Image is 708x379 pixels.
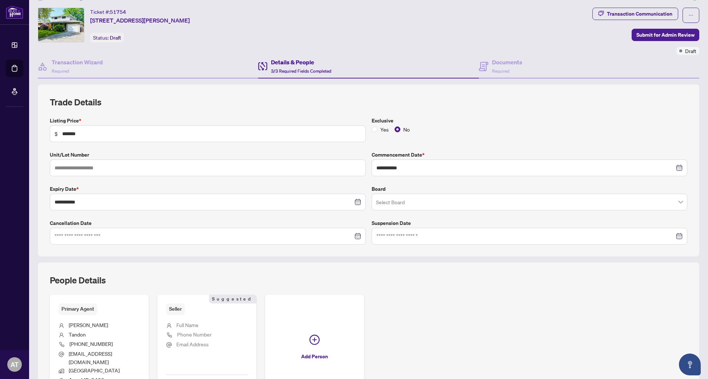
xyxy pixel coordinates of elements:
label: Board [372,185,688,193]
span: ellipsis [688,13,693,18]
span: Seller [166,303,185,315]
button: Open asap [679,354,701,375]
h2: People Details [50,274,106,286]
span: AT [11,359,19,370]
h4: Details & People [271,58,331,66]
div: Ticket #: [90,8,126,16]
img: IMG-X12384215_1.jpg [38,8,84,42]
label: Cancellation Date [50,219,366,227]
label: Listing Price [50,117,366,125]
span: plus-circle [309,335,320,345]
div: Transaction Communication [607,8,672,20]
label: Commencement Date [372,151,688,159]
span: [PERSON_NAME] [69,322,108,328]
span: Draft [110,35,121,41]
span: 51754 [110,9,126,15]
label: Expiry Date [50,185,366,193]
span: Yes [377,125,392,133]
span: Full Name [176,322,199,328]
label: Suspension Date [372,219,688,227]
span: Primary Agent [59,303,97,315]
div: Status: [90,33,124,43]
button: Transaction Communication [592,8,678,20]
h2: Trade Details [50,96,687,108]
span: [EMAIL_ADDRESS][DOMAIN_NAME] [69,350,112,365]
span: Draft [685,47,696,55]
img: logo [6,5,23,19]
span: Email Address [176,341,209,347]
span: Required [492,68,509,74]
h4: Documents [492,58,522,66]
label: Exclusive [372,117,688,125]
span: Add Person [301,351,328,362]
span: Phone Number [177,331,212,338]
span: [STREET_ADDRESS][PERSON_NAME] [90,16,190,25]
span: Submit for Admin Review [636,29,695,41]
h4: Transaction Wizard [52,58,103,66]
span: Suggested [209,295,256,303]
span: [PHONE_NUMBER] [69,340,113,347]
span: 3/3 Required Fields Completed [271,68,331,74]
span: $ [55,130,58,138]
span: [GEOGRAPHIC_DATA] [69,367,120,374]
span: No [400,125,413,133]
span: Required [52,68,69,74]
button: Submit for Admin Review [632,29,699,41]
label: Unit/Lot Number [50,151,366,159]
span: Tandon [69,331,86,338]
